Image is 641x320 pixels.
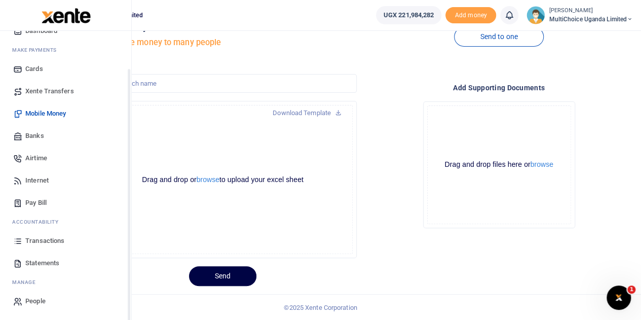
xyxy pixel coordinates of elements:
[25,86,74,96] span: Xente Transfers
[531,161,553,168] button: browse
[8,20,123,42] a: Dashboard
[8,42,123,58] li: M
[607,286,631,310] iframe: Intercom live chat
[25,153,47,163] span: Airtime
[25,131,44,141] span: Banks
[25,64,43,74] span: Cards
[17,278,36,286] span: anage
[25,236,64,246] span: Transactions
[265,105,350,121] a: Download Template
[25,175,49,186] span: Internet
[197,176,219,183] button: browse
[526,6,545,24] img: profile-user
[372,6,446,24] li: Wallet ballance
[93,175,352,185] div: Drag and drop or to upload your excel sheet
[25,296,46,306] span: People
[365,82,633,93] h4: Add supporting Documents
[8,147,123,169] a: Airtime
[8,80,123,102] a: Xente Transfers
[8,252,123,274] a: Statements
[17,46,57,54] span: ake Payments
[8,230,123,252] a: Transactions
[445,11,496,18] a: Add money
[8,290,123,312] a: People
[41,11,91,19] a: logo-small logo-large logo-large
[8,58,123,80] a: Cards
[89,74,357,93] input: Create a batch name
[25,26,57,36] span: Dashboard
[42,8,91,23] img: logo-large
[8,214,123,230] li: Ac
[20,218,58,226] span: countability
[384,10,434,20] span: UGX 221,984,282
[89,101,357,258] div: File Uploader
[445,7,496,24] span: Add money
[25,109,66,119] span: Mobile Money
[8,102,123,125] a: Mobile Money
[549,7,633,15] small: [PERSON_NAME]
[549,15,633,24] span: MultiChoice Uganda Limited
[445,7,496,24] li: Toup your wallet
[8,274,123,290] li: M
[526,6,633,24] a: profile-user [PERSON_NAME] MultiChoice Uganda Limited
[89,38,357,48] h5: Send mobile money to many people
[454,27,543,47] a: Send to one
[189,266,256,286] button: Send
[423,101,575,228] div: File Uploader
[25,258,59,268] span: Statements
[428,160,571,169] div: Drag and drop files here or
[376,6,442,24] a: UGX 221,984,282
[8,169,123,192] a: Internet
[627,286,635,294] span: 1
[8,125,123,147] a: Banks
[25,198,47,208] span: Pay Bill
[8,192,123,214] a: Pay Bill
